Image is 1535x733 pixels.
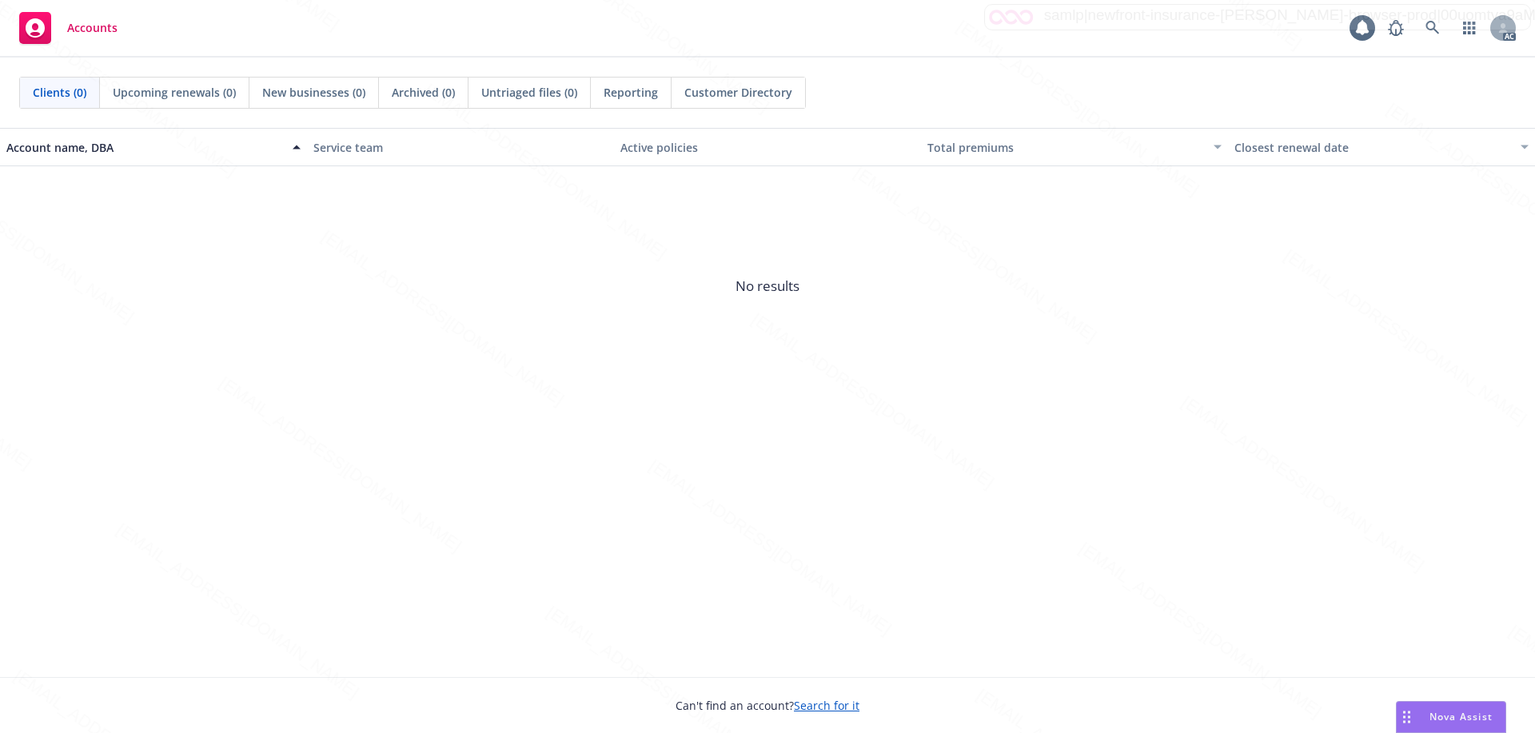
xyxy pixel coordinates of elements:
div: Account name, DBA [6,139,283,156]
span: Upcoming renewals (0) [113,84,236,101]
button: Closest renewal date [1228,128,1535,166]
a: Accounts [13,6,124,50]
div: Total premiums [927,139,1204,156]
span: New businesses (0) [262,84,365,101]
span: Untriaged files (0) [481,84,577,101]
span: Accounts [67,22,118,34]
span: Customer Directory [684,84,792,101]
a: Switch app [1453,12,1485,44]
span: Reporting [604,84,658,101]
span: Archived (0) [392,84,455,101]
button: Total premiums [921,128,1228,166]
button: Service team [307,128,614,166]
span: Clients (0) [33,84,86,101]
div: Service team [313,139,608,156]
span: Can't find an account? [676,697,859,714]
a: Report a Bug [1380,12,1412,44]
a: Search [1417,12,1449,44]
button: Nova Assist [1396,701,1506,733]
button: Active policies [614,128,921,166]
div: Closest renewal date [1234,139,1511,156]
div: Active policies [620,139,915,156]
div: Drag to move [1397,702,1417,732]
a: Search for it [794,698,859,713]
span: Nova Assist [1429,710,1493,723]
